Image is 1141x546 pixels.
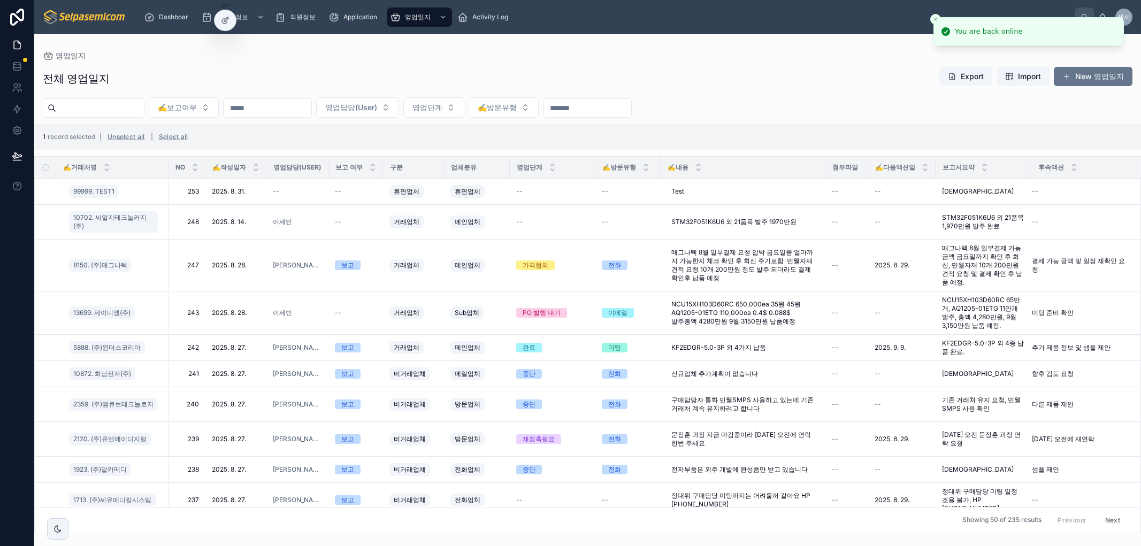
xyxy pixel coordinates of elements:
a: -- [602,218,654,226]
a: 향후 검토 요청 [1032,370,1127,378]
span: -- [875,187,881,196]
a: [PERSON_NAME] [273,400,322,409]
a: STM32F051K6U6 외 21품목 1,970만원 발주 완료 [942,213,1025,230]
a: [DATE] 오전 문장훈 과장 연락 요청 [942,430,1025,448]
div: 미팅 [608,343,621,352]
a: 99999. TEST1 [69,185,119,198]
span: 메인업체 [455,261,480,270]
a: 전화 [602,399,654,409]
span: 비거래업체 [394,400,426,409]
a: Activity Log [454,7,516,27]
a: 8150. (주)매그나텍 [69,257,162,274]
a: 매그나텍 8월 일부결제 요청 압박 금요일쯤 얼마까지 가능한지 체크 확인 후 회신 주기로함 민웰자재 견적 요청 10개 200만원 정도 발주 되더라도 결제 확인후 납품 예정 [667,244,819,287]
a: 8150. (주)매그나텍 [69,259,132,272]
a: 전화 [602,465,654,474]
span: 10702. 씨알지테크놀러지(주) [73,213,154,230]
span: 248 [175,218,199,226]
a: 1923. (주)알카메디 [69,461,162,478]
button: Unselect all [104,128,149,145]
a: Dashboar [141,7,196,27]
a: 전화 [602,260,654,270]
div: 보고 [341,343,354,352]
a: 이세빈 [273,218,322,226]
a: Test [667,183,819,200]
a: 2025. 8. 29. [875,435,929,443]
span: [DATE] 오전에 재연락 [1032,435,1094,443]
a: 99999. TEST1 [69,183,162,200]
span: 2025. 8. 27. [212,400,246,409]
span: 휴면업체 [455,187,480,196]
a: 253 [175,187,199,196]
span: -- [875,465,881,474]
span: [DEMOGRAPHIC_DATA] [942,187,1014,196]
a: 보고 [335,465,377,474]
a: NCU15XH103D60RC 65만개, AQ1205-01ETG 11만개 발주, 총액 4,280만원, 9월 3,150만원 납품 예정. [942,296,1025,330]
a: Sub업체 [450,304,503,321]
a: 매그나텍 8월 일부결제 가능 금액 금요일까지 확인 후 회신, 민웰자재 10개 200만원 견적 요청 및 결제 확인 후 납품 예정. [942,244,1025,287]
span: 거래업체 [394,261,419,270]
a: -- [335,218,377,226]
a: -- [875,400,929,409]
span: -- [273,187,279,196]
a: 비거래업체 [389,365,438,382]
span: -- [602,218,608,226]
a: 이메일 [602,308,654,318]
a: 2025. 8. 29. [875,261,929,270]
button: Export [939,67,992,86]
div: 중단 [523,369,535,379]
span: 2025. 8. 28. [212,309,247,317]
a: -- [832,343,862,352]
a: 휴면업체 [450,183,503,200]
a: 2025. 8. 14. [212,218,260,226]
span: Activity Log [472,13,508,21]
span: 2025. 8. 27. [212,370,246,378]
span: 비거래업체 [394,465,426,474]
span: -- [516,218,523,226]
span: 239 [175,435,199,443]
a: 비거래업체 [389,461,438,478]
a: 10872. 화남전자(주) [69,367,135,380]
span: [DEMOGRAPHIC_DATA] [942,465,1014,474]
a: KF2EDGR-5.0-3P 외 4종 납품 완료. [942,339,1025,356]
span: 문장훈 과장 지금 마감중이라 [DATE] 오전에 연락한번 주세요 [671,430,815,448]
span: -- [832,218,838,226]
a: [PERSON_NAME] [273,435,322,443]
a: 2025. 8. 31. [212,187,260,196]
span: -- [832,370,838,378]
a: 미팅 준비 확인 [1032,309,1127,317]
a: 미팅 [602,343,654,352]
a: 비거래업체 [389,396,438,413]
span: 미팅 준비 확인 [1032,309,1074,317]
a: 보고 [335,434,377,444]
a: 242 [175,343,199,352]
span: 다른 제품 제안 [1032,400,1074,409]
a: 신규업체 추가계획이 없습니다 [667,365,819,382]
div: 보고 [341,399,354,409]
a: 5888. (주)윈더스코리아 [69,341,145,354]
a: 13699. 제이디엠(주) [69,306,135,319]
a: -- [875,218,929,226]
span: [PERSON_NAME] [273,261,322,270]
span: [PERSON_NAME] [273,465,322,474]
a: 비거래업체 [389,430,438,448]
a: -- [832,370,862,378]
a: 중단 [516,465,589,474]
span: 영업일지 [405,13,431,21]
a: [PERSON_NAME] [273,343,322,352]
span: 거래업체 [394,309,419,317]
a: -- [832,261,862,270]
button: Select Button [469,97,539,118]
a: 메일업체 [450,365,503,382]
span: 2025. 8. 14. [212,218,246,226]
a: [DEMOGRAPHIC_DATA] [942,370,1025,378]
a: [PERSON_NAME] [273,370,322,378]
span: -- [516,187,523,196]
span: 243 [175,309,199,317]
span: 메인업체 [455,218,480,226]
a: 이세빈 [273,309,292,317]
